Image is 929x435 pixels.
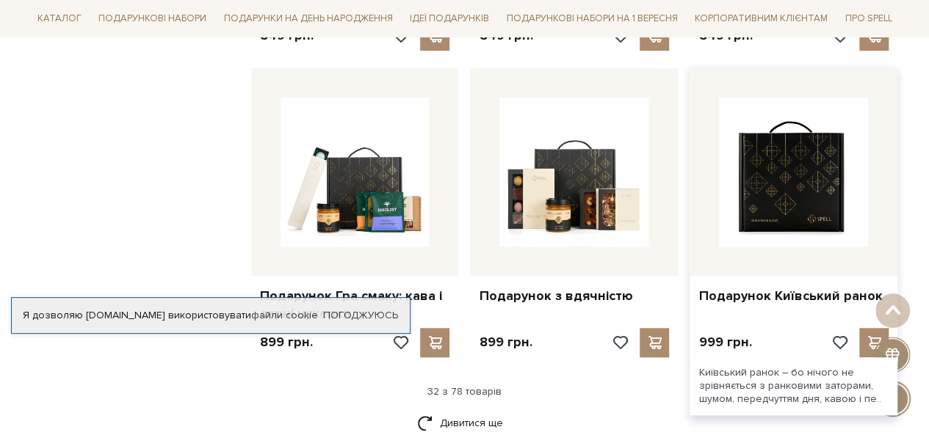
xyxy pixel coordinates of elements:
[260,334,313,351] p: 899 грн.
[698,334,751,351] p: 999 грн.
[260,288,450,322] a: Подарунок Гра смаку: кава і сирні цукерки
[32,7,87,30] a: Каталог
[218,7,399,30] a: Подарунки на День народження
[719,98,868,246] img: Подарунок Київський ранок
[323,309,398,322] a: Погоджуюсь
[251,309,318,321] a: файли cookie
[698,288,889,304] a: Подарунок Київський ранок
[93,7,212,30] a: Подарункові набори
[690,357,897,415] div: Київський ранок – бо нічого не зрівняється з ранковими заторами, шумом, передчуттям дня, кавою і ...
[479,288,669,304] a: Подарунок з вдячністю
[404,7,495,30] a: Ідеї подарунків
[479,334,532,351] p: 899 грн.
[839,7,898,30] a: Про Spell
[26,385,904,398] div: 32 з 78 товарів
[12,309,410,322] div: Я дозволяю [DOMAIN_NAME] використовувати
[501,6,684,31] a: Подарункові набори на 1 Вересня
[689,6,834,31] a: Корпоративним клієнтам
